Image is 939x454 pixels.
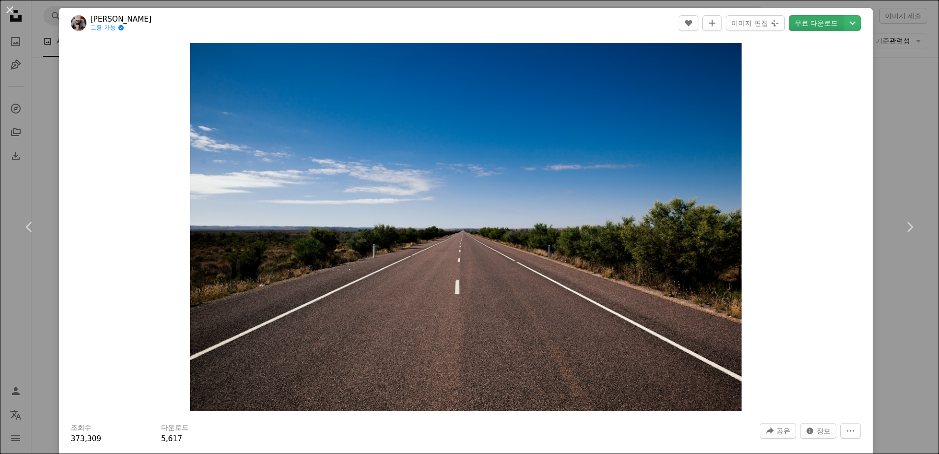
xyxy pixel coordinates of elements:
button: 좋아요 [679,15,698,31]
a: 고용 가능 [90,24,152,32]
span: 5,617 [161,434,182,443]
img: Jay Wennington의 프로필로 이동 [71,15,86,31]
a: [PERSON_NAME] [90,14,152,24]
span: 공유 [776,424,790,438]
button: 컬렉션에 추가 [702,15,722,31]
button: 이 이미지 관련 통계 [800,423,836,439]
img: 낮 동안 푸른 하늘 아래 회색 아스팔트 도로 [190,43,742,411]
span: 373,309 [71,434,101,443]
a: 다음 [880,180,939,274]
h3: 다운로드 [161,423,189,433]
button: 이미지 편집 [726,15,784,31]
button: 다운로드 크기 선택 [844,15,861,31]
button: 이 이미지 확대 [190,43,742,411]
button: 더 많은 작업 [840,423,861,439]
h3: 조회수 [71,423,91,433]
a: 무료 다운로드 [789,15,844,31]
button: 이 이미지 공유 [760,423,796,439]
span: 정보 [817,424,830,438]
